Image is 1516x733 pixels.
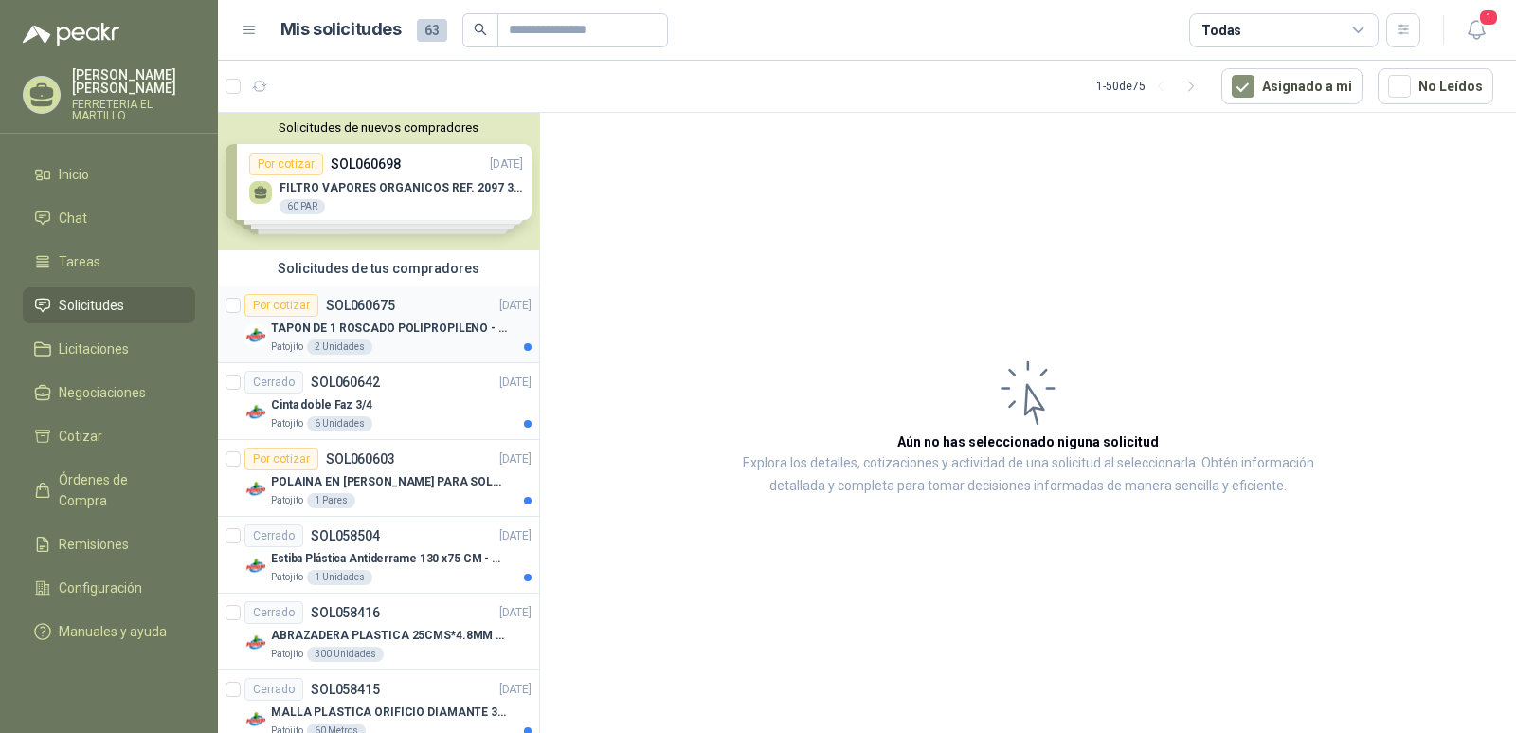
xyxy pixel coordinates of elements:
[23,287,195,323] a: Solicitudes
[59,577,142,598] span: Configuración
[23,418,195,454] a: Cotizar
[59,295,124,316] span: Solicitudes
[1378,68,1493,104] button: No Leídos
[307,493,355,508] div: 1 Pares
[59,208,87,229] span: Chat
[271,627,507,645] p: ABRAZADERA PLASTICA 25CMS*4.8MM NEGRA
[474,23,487,36] span: search
[730,452,1326,498] p: Explora los detalles, cotizaciones y actividad de una solicitud al seleccionarla. Obtén informaci...
[59,382,146,403] span: Negociaciones
[244,678,303,701] div: Cerrado
[244,601,303,624] div: Cerrado
[1221,68,1363,104] button: Asignado a mi
[499,374,532,392] p: [DATE]
[23,462,195,519] a: Órdenes de Compra
[280,16,402,44] h1: Mis solicitudes
[218,113,539,250] div: Solicitudes de nuevos compradoresPor cotizarSOL060698[DATE] FILTRO VAPORES ORGANICOS REF. 2097 3M...
[499,450,532,468] p: [DATE]
[311,376,380,389] p: SOL060642
[23,244,195,280] a: Tareas
[307,339,372,355] div: 2 Unidades
[271,570,303,585] p: Patojito
[311,606,380,619] p: SOL058416
[271,339,303,355] p: Patojito
[23,614,195,650] a: Manuales y ayuda
[218,594,539,670] a: CerradoSOL058416[DATE] Company LogoABRAZADERA PLASTICA 25CMS*4.8MM NEGRAPatojito300 Unidades
[59,621,167,642] span: Manuales y ayuda
[499,604,532,622] p: [DATE]
[271,493,303,508] p: Patojito
[1096,71,1206,101] div: 1 - 50 de 75
[271,473,507,491] p: POLAINA EN [PERSON_NAME] PARA SOLDADOR / ADJUNTAR FICHA TECNICA
[244,324,267,347] img: Company Logo
[271,396,372,414] p: Cinta doble Faz 3/4
[244,632,267,654] img: Company Logo
[499,681,532,699] p: [DATE]
[271,704,507,722] p: MALLA PLASTICA ORIFICIO DIAMANTE 3MM
[23,23,119,46] img: Logo peakr
[218,363,539,440] a: CerradoSOL060642[DATE] Company LogoCinta doble Faz 3/4Patojito6 Unidades
[59,534,129,555] span: Remisiones
[218,250,539,286] div: Solicitudes de tus compradores
[271,647,303,662] p: Patojito
[23,526,195,562] a: Remisiones
[311,529,380,542] p: SOL058504
[244,401,267,424] img: Company Logo
[244,371,303,394] div: Cerrado
[59,339,129,359] span: Licitaciones
[244,448,318,470] div: Por cotizar
[23,331,195,367] a: Licitaciones
[271,416,303,431] p: Patojito
[218,440,539,517] a: Por cotizarSOL060603[DATE] Company LogoPOLAINA EN [PERSON_NAME] PARA SOLDADOR / ADJUNTAR FICHA TE...
[311,683,380,696] p: SOL058415
[244,478,267,501] img: Company Logo
[59,469,177,511] span: Órdenes de Compra
[307,647,384,662] div: 300 Unidades
[72,99,195,121] p: FERRETERIA EL MARTILLO
[897,431,1159,452] h3: Aún no has seleccionado niguna solicitud
[23,200,195,236] a: Chat
[244,294,318,317] div: Por cotizar
[326,452,395,466] p: SOL060603
[1459,13,1493,47] button: 1
[226,120,532,135] button: Solicitudes de nuevos compradores
[307,570,372,585] div: 1 Unidades
[244,708,267,731] img: Company Logo
[307,416,372,431] div: 6 Unidades
[23,156,195,192] a: Inicio
[499,297,532,315] p: [DATE]
[72,68,195,95] p: [PERSON_NAME] [PERSON_NAME]
[218,286,539,363] a: Por cotizarSOL060675[DATE] Company LogoTAPON DE 1 ROSCADO POLIPROPILENO - HEMBRA NPTPatojito2 Uni...
[271,550,507,568] p: Estiba Plástica Antiderrame 130 x75 CM - Capacidad 180-200 Litros
[23,375,195,411] a: Negociaciones
[417,19,447,42] span: 63
[59,164,89,185] span: Inicio
[244,524,303,547] div: Cerrado
[499,527,532,545] p: [DATE]
[244,555,267,577] img: Company Logo
[59,426,102,447] span: Cotizar
[218,517,539,594] a: CerradoSOL058504[DATE] Company LogoEstiba Plástica Antiderrame 130 x75 CM - Capacidad 180-200 Lit...
[326,299,395,312] p: SOL060675
[271,320,507,338] p: TAPON DE 1 ROSCADO POLIPROPILENO - HEMBRA NPT
[59,251,100,272] span: Tareas
[1201,20,1241,41] div: Todas
[23,570,195,606] a: Configuración
[1478,9,1499,27] span: 1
